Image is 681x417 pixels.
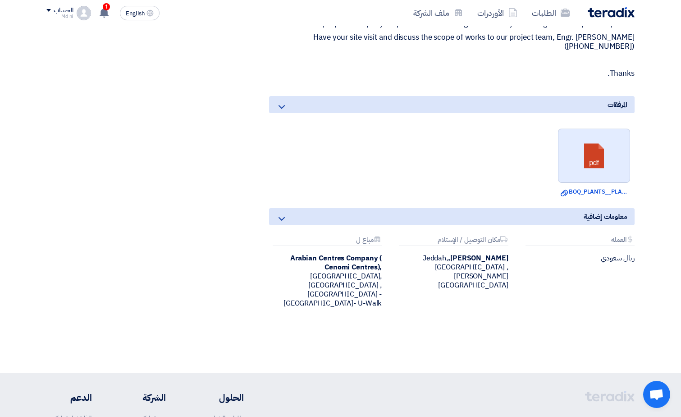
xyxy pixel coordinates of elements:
[643,381,670,408] a: Open chat
[584,212,627,222] span: معلومات إضافية
[608,100,627,110] span: المرفقات
[77,6,91,20] img: profile_test.png
[395,254,508,290] div: Jeddah, [GEOGRAPHIC_DATA] ,[PERSON_NAME][GEOGRAPHIC_DATA]
[46,14,73,19] div: Md ni
[588,7,635,18] img: Teradix logo
[119,391,166,404] li: الشركة
[269,254,382,308] div: [GEOGRAPHIC_DATA], [GEOGRAPHIC_DATA] ,[GEOGRAPHIC_DATA] - [GEOGRAPHIC_DATA]- U-Walk
[406,2,470,23] a: ملف الشركة
[526,236,635,246] div: العمله
[525,2,577,23] a: الطلبات
[103,3,110,10] span: 1
[120,6,160,20] button: English
[561,187,627,196] a: BOQ_PLANTS__PLANTERS__JAWHARAT_MALL__JEDDAH.pdf
[273,236,382,246] div: مباع ل
[269,69,635,78] p: Thanks.
[269,19,635,28] p: Note: You can proposed as per your product lines as long as its closely matching with the specifi...
[399,236,508,246] div: مكان التوصيل / الإستلام
[193,391,244,404] li: الحلول
[46,391,92,404] li: الدعم
[448,253,508,264] b: [PERSON_NAME],
[522,254,635,263] div: ريال سعودي
[126,10,145,17] span: English
[290,253,382,273] b: Arabian Centres Company ( Cenomi Centres),
[470,2,525,23] a: الأوردرات
[54,7,73,14] div: الحساب
[269,33,635,51] p: Have your site visit and discuss the scope of works to our project team, Engr. [PERSON_NAME] ([PH...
